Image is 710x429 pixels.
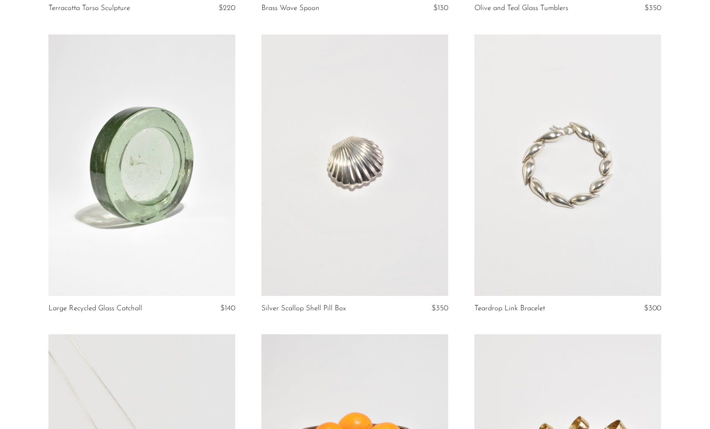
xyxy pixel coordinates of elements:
a: Silver Scallop Shell Pill Box [261,305,346,312]
a: Terracotta Torso Sculpture [48,4,130,12]
span: $140 [220,305,235,312]
a: Teardrop Link Bracelet [474,305,545,312]
span: $300 [644,305,661,312]
a: Large Recycled Glass Catchall [48,305,142,312]
a: Brass Wave Spoon [261,4,319,12]
span: $130 [433,4,448,12]
span: $350 [645,4,661,12]
span: $350 [432,305,448,312]
span: $220 [219,4,235,12]
a: Olive and Teal Glass Tumblers [474,4,568,12]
